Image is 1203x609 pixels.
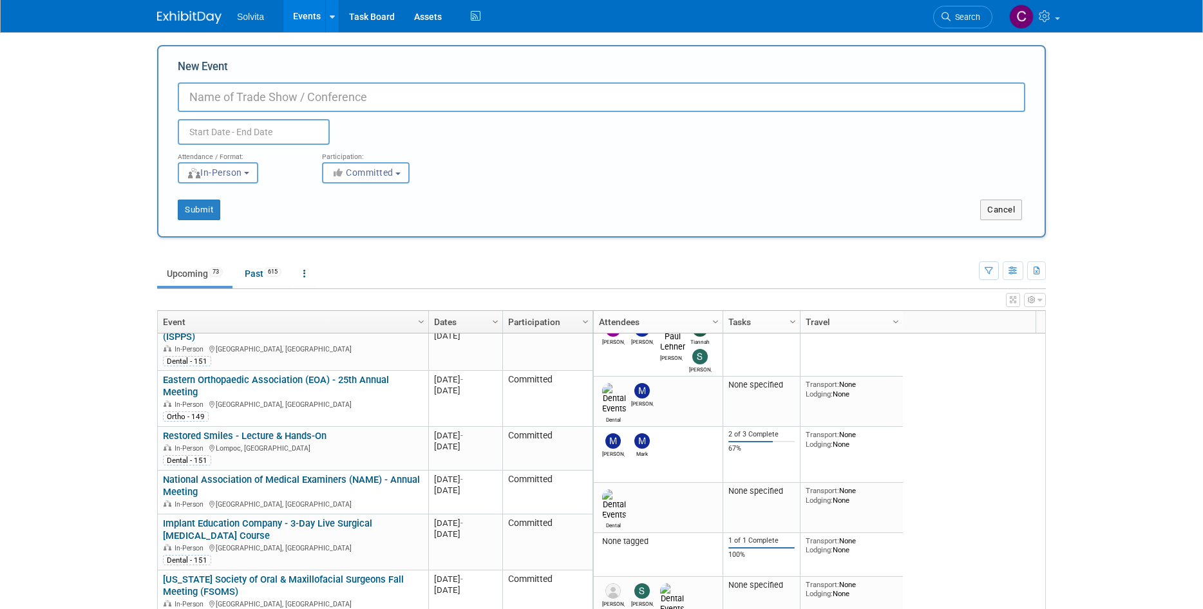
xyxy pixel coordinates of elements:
div: Dental - 151 [163,555,211,565]
span: Transport: [806,380,839,389]
img: Matthew Burns [634,383,650,398]
div: Matt Stanton [602,449,625,457]
div: None None [806,486,898,505]
img: David Garfinkel [605,583,621,599]
span: Lodging: [806,589,833,598]
a: Column Settings [579,311,593,330]
span: Column Settings [416,317,426,327]
div: [DATE] [434,485,497,496]
img: Dental Events [602,383,627,414]
span: - [460,375,463,384]
span: Lodging: [806,389,833,398]
label: New Event [178,59,228,79]
a: National Association of Medical Examiners (NAME) - Annual Meeting [163,474,420,498]
img: In-Person Event [164,444,171,451]
span: In-Person [175,345,207,353]
div: Dental Events [602,415,625,423]
span: - [460,574,463,584]
img: In-Person Event [164,600,171,606]
img: Sharon Smith [692,349,708,364]
div: Ortho - 149 [163,411,209,422]
div: Scott Campbell [631,599,654,607]
span: Transport: [806,430,839,439]
div: [DATE] [434,441,497,452]
input: Start Date - End Date [178,119,330,145]
div: Paul Lehner [660,353,683,361]
div: [DATE] [434,430,497,441]
div: 100% [728,550,795,559]
div: 1 of 1 Complete [728,536,795,545]
div: [DATE] [434,374,497,385]
div: David Garfinkel [602,599,625,607]
img: In-Person Event [164,400,171,407]
span: Transport: [806,536,839,545]
span: In-Person [175,600,207,608]
div: Matthew Burns [631,398,654,407]
span: Lodging: [806,496,833,505]
button: Cancel [980,200,1022,220]
div: Matthew Burns [631,337,654,345]
div: 67% [728,444,795,453]
a: Upcoming73 [157,261,232,286]
div: [GEOGRAPHIC_DATA], [GEOGRAPHIC_DATA] [163,542,422,553]
div: [GEOGRAPHIC_DATA], [GEOGRAPHIC_DATA] [163,398,422,409]
div: None specified [728,486,795,496]
div: [DATE] [434,385,497,396]
div: Dental - 151 [163,356,211,366]
div: [DATE] [434,585,497,595]
a: Restored Smiles - Lecture & Hands-On [163,430,327,442]
span: Column Settings [710,317,721,327]
img: ExhibitDay [157,11,222,24]
span: Column Settings [580,317,591,327]
div: 2 of 3 Complete [728,430,795,439]
a: Event [163,311,420,333]
img: In-Person Event [164,500,171,507]
div: Dental - 151 [163,455,211,465]
td: Committed [502,514,592,570]
a: Column Settings [709,311,723,330]
td: Committed [502,315,592,371]
span: In-Person [175,444,207,453]
span: Transport: [806,580,839,589]
div: None None [806,380,898,398]
div: Brandon Woods [602,337,625,345]
a: Dates [434,311,494,333]
a: Participation [508,311,584,333]
span: Solvita [237,12,264,22]
span: Committed [331,167,393,178]
img: In-Person Event [164,345,171,351]
div: None specified [728,580,795,590]
span: In-Person [175,400,207,409]
span: Search [951,12,980,22]
span: Column Settings [490,317,500,327]
span: In-Person [175,544,207,552]
span: Column Settings [891,317,901,327]
button: In-Person [178,162,258,183]
a: Tasks [728,311,791,333]
span: 615 [264,267,281,277]
a: Column Settings [489,311,503,330]
img: Mark Cassani [634,433,650,449]
div: Participation: [322,145,447,162]
span: Lodging: [806,440,833,449]
td: Committed [502,471,592,514]
div: [DATE] [434,518,497,529]
button: Submit [178,200,220,220]
span: 73 [209,267,223,277]
div: Attendance / Format: [178,145,303,162]
div: [DATE] [434,574,497,585]
a: Implant Education Company - 3-Day Live Surgical [MEDICAL_DATA] Course [163,518,372,541]
div: Mark Cassani [631,449,654,457]
input: Name of Trade Show / Conference [178,82,1025,112]
a: Column Settings [415,311,429,330]
img: Matt Stanton [605,433,621,449]
div: Lompoc, [GEOGRAPHIC_DATA] [163,442,422,453]
img: Paul Lehner [660,321,685,352]
div: [DATE] [434,330,497,341]
td: Committed [502,371,592,427]
img: Cindy Miller [1009,5,1034,29]
a: Eastern Orthopaedic Association (EOA) - 25th Annual Meeting [163,374,389,398]
div: None None [806,536,898,555]
div: [DATE] [434,474,497,485]
a: Attendees [599,311,714,333]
